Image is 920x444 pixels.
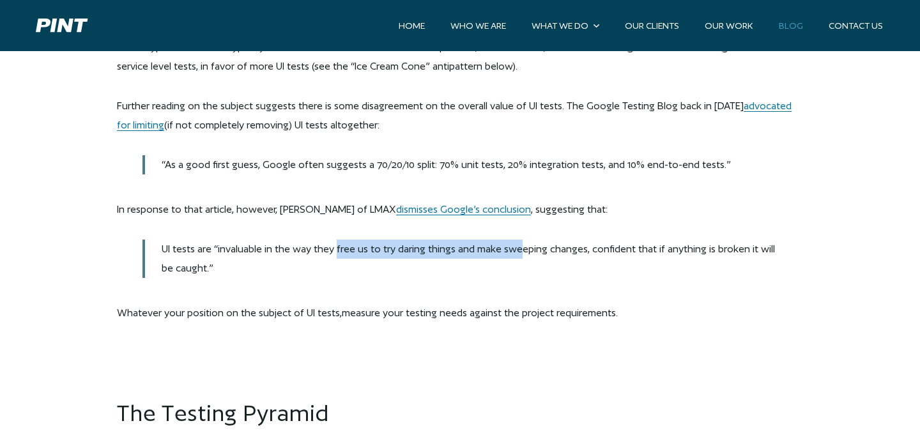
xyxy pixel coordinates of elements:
a: Blog [766,15,816,36]
a: Home [386,15,438,36]
a: Contact Us [816,15,896,36]
a: Our Work [692,15,766,36]
nav: Site Navigation [386,15,896,36]
p: Further reading on the subject suggests there is some disagreement on the overall value of UI tes... [117,96,803,135]
p: These types of tests are typically what the stakeholders see as the final product, and as a resul... [117,38,803,76]
a: What We Do [519,15,612,36]
a: advocated for limiting [117,100,792,131]
a: Who We Are [438,15,519,36]
p: Whatever your position on the subject of UI tests, . [117,303,803,323]
h2: The Testing Pyramid [117,399,803,427]
p: In response to that article, however, [PERSON_NAME] of LMAX , suggesting that: [117,200,803,219]
strong: measure your testing needs against the project requirements [342,307,616,319]
a: Our Clients [612,15,692,36]
p: UI tests are “invaluable in the way they free us to try daring things and make sweeping changes, ... [142,240,778,278]
a: dismisses Google’s conclusion [396,203,531,215]
p: “As a good first guess, Google often suggests a 70/20/10 split: 70% unit tests, 20% integration t... [142,155,778,174]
